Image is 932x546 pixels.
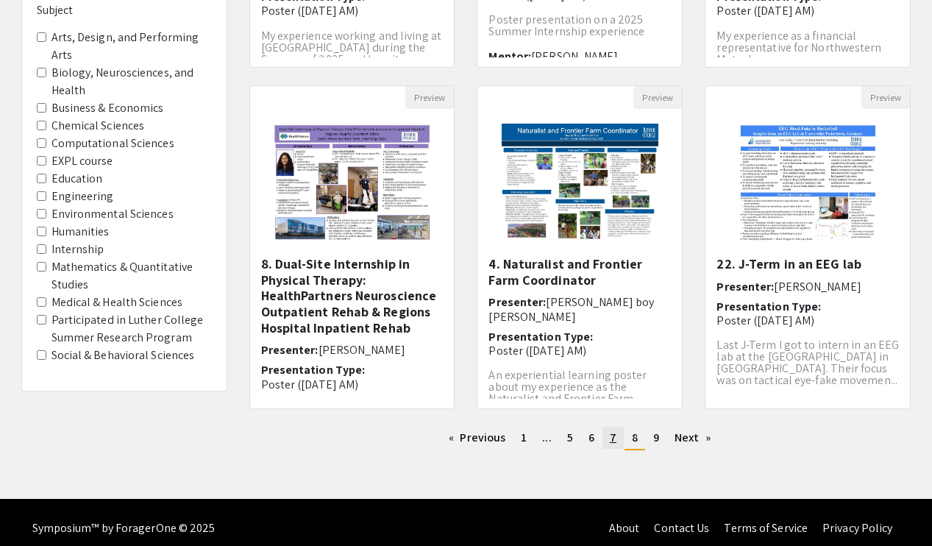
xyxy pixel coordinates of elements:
[861,86,910,109] button: Preview
[488,294,654,324] span: [PERSON_NAME] boy [PERSON_NAME]
[716,299,821,314] span: Presentation Type:
[705,85,911,409] div: Open Presentation <p>22. J-Term in an EEG lab</p>
[261,362,366,377] span: Presentation Type:
[610,430,616,445] span: 7
[51,64,212,99] label: Biology, Neurosciences, and Health
[261,30,444,77] p: My experience working and living at [GEOGRAPHIC_DATA] during the Summer of 2025 and how it contri...
[567,430,573,445] span: 5
[724,520,808,536] a: Terms of Service
[261,377,444,391] p: Poster ([DATE] AM)
[716,313,899,327] p: Poster ([DATE] AM)
[633,86,682,109] button: Preview
[261,256,444,336] h5: 8. Dual-Site Internship in Physical Therapy: HealthPartners Neuroscience Outpatient Rehab & Regio...
[51,188,114,205] label: Engineering
[261,4,444,18] p: Poster ([DATE] AM)
[51,294,183,311] label: Medical & Health Sciences
[488,256,671,288] h5: 4. Naturalist and Frontier Farm Coordinator
[249,85,455,409] div: Open Presentation <p>8. Dual-Site Internship in Physical Therapy: HealthPartners Neuroscience Out...
[261,343,444,357] h6: Presenter:
[542,430,551,445] span: ...
[488,329,593,344] span: Presentation Type:
[488,344,671,358] p: Poster ([DATE] AM)
[51,347,195,364] label: Social & Behavioral Sciences
[249,427,911,450] ul: Pagination
[716,30,899,65] p: My experience as a financial representative for Northwestern Mutual.
[51,205,174,223] label: Environmental Sciences
[405,86,454,109] button: Preview
[632,430,638,445] span: 8
[51,223,110,241] label: Humanities
[11,480,63,535] iframe: Chat
[51,258,212,294] label: Mathematics & Quantitative Studies
[51,170,103,188] label: Education
[488,369,671,440] p: An experiential learning poster about my experience as the Naturalist and Frontier Farm Coordinat...
[51,241,104,258] label: Internship
[488,295,671,323] h6: Presenter:
[488,49,531,64] span: Mentor:
[716,280,899,294] h6: Presenter:
[588,430,594,445] span: 6
[716,397,759,413] span: Mentor:
[37,3,212,17] h6: Subject
[477,85,683,409] div: Open Presentation <p>4. Naturalist and Frontier Farm Coordinator</p>
[51,135,174,152] label: Computational Sciences
[653,430,659,445] span: 9
[521,430,527,445] span: 1
[531,49,618,64] span: [PERSON_NAME]
[725,109,892,256] img: <p>22. J-Term in an EEG lab</p>
[441,427,513,449] a: Previous page
[716,256,899,272] h5: 22. J-Term in an EEG lab
[51,152,113,170] label: EXPL course
[487,109,673,256] img: <p>4. Naturalist and Frontier Farm Coordinator</p>
[51,311,212,347] label: Participated in Luther College Summer Research Program
[259,109,445,256] img: <p>8. Dual-Site Internship in Physical Therapy: HealthPartners Neuroscience Outpatient Rehab &amp...
[822,520,892,536] a: Privacy Policy
[319,342,405,358] span: [PERSON_NAME]
[774,279,861,294] span: [PERSON_NAME]
[654,520,709,536] a: Contact Us
[667,427,718,449] a: Next page
[759,397,846,413] span: [PERSON_NAME]
[716,4,899,18] p: Poster ([DATE] AM)
[609,520,640,536] a: About
[488,14,671,38] p: Poster presentation on a 2025 Summer Internship experience
[51,99,164,117] label: Business & Economics
[716,339,899,386] p: Last J-Term I got to intern in an EEG lab at the [GEOGRAPHIC_DATA] in [GEOGRAPHIC_DATA]. Their fo...
[51,29,212,64] label: Arts, Design, and Performing Arts
[51,117,145,135] label: Chemical Sciences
